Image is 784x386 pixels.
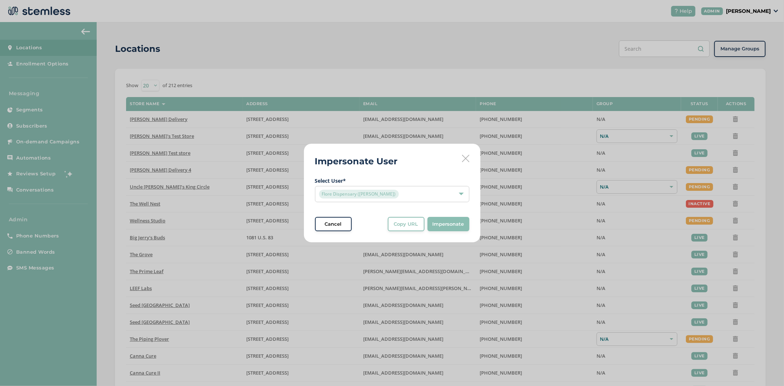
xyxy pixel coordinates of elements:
[325,221,342,228] span: Cancel
[315,177,469,185] label: Select User
[315,217,352,232] button: Cancel
[394,221,418,228] span: Copy URL
[427,217,469,232] button: Impersonate
[388,217,425,232] button: Copy URL
[319,190,399,199] span: Flore Dispensary ([PERSON_NAME])
[315,155,398,168] h2: Impersonate User
[433,221,464,228] span: Impersonate
[747,351,784,386] iframe: Chat Widget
